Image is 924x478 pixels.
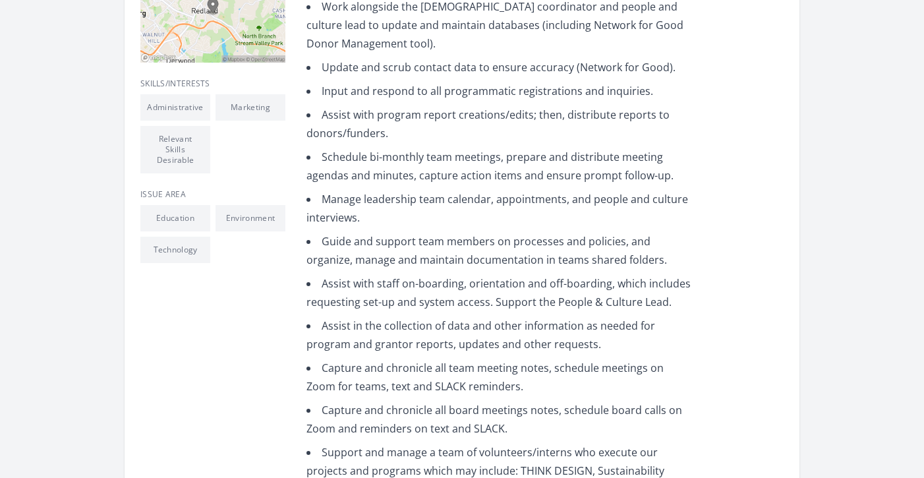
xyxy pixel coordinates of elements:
[306,318,655,351] span: Assist in the collection of data and other information as needed for program and grantor reports,...
[140,94,210,121] li: Administrative
[322,60,676,75] span: Update and scrub contact data to ensure accuracy (Network for Good).
[306,403,682,436] span: Capture and chronicle all board meetings notes, schedule board calls on Zoom and reminders on tex...
[140,78,285,89] h3: Skills/Interests
[306,361,664,394] span: Capture and chronicle all team meeting notes, schedule meetings on Zoom for teams, text and SLACK...
[306,234,667,267] span: Guide and support team members on processes and policies, and organize, manage and maintain docum...
[216,94,285,121] li: Marketing
[306,107,670,140] span: Assist with program report creations/edits; then, distribute reports to donors/funders.
[216,205,285,231] li: Environment
[306,192,688,225] span: Manage leadership team calendar, appointments, and people and culture interviews.
[140,126,210,173] li: Relevant Skills Desirable
[322,84,653,98] span: Input and respond to all programmatic registrations and inquiries.
[140,237,210,263] li: Technology
[140,189,285,200] h3: Issue area
[306,150,674,183] span: Schedule bi-monthly team meetings, prepare and distribute meeting agendas and minutes, capture ac...
[306,276,691,309] span: Assist with staff on-boarding, orientation and off-boarding, which includes requesting set-up and...
[140,205,210,231] li: Education
[598,337,601,351] span: .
